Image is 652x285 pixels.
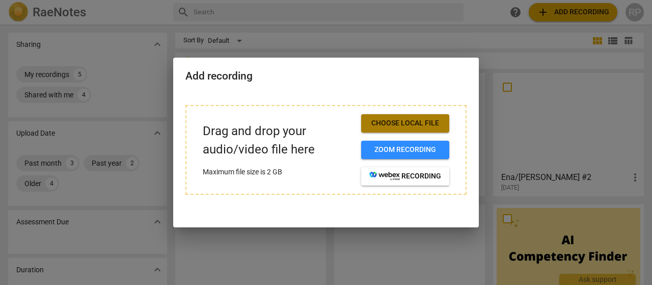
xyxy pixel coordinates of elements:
p: Drag and drop your audio/video file here [203,122,353,158]
button: Choose local file [361,114,449,133]
p: Maximum file size is 2 GB [203,167,353,177]
span: recording [369,171,441,182]
span: Choose local file [369,118,441,128]
button: recording [361,167,449,186]
h2: Add recording [185,70,467,83]
span: Zoom recording [369,145,441,155]
button: Zoom recording [361,141,449,159]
